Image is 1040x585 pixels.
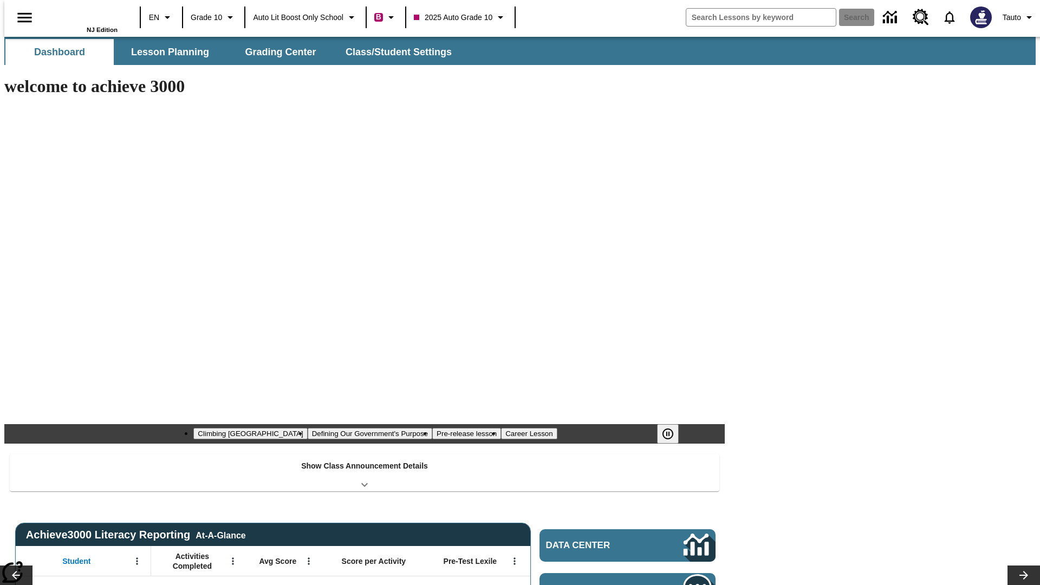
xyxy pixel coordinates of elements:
[4,39,461,65] div: SubNavbar
[1007,565,1040,585] button: Lesson carousel, Next
[935,3,964,31] a: Notifications
[370,8,402,27] button: Boost Class color is violet red. Change class color
[546,540,647,551] span: Data Center
[506,553,523,569] button: Open Menu
[186,8,241,27] button: Grade: Grade 10, Select a grade
[144,8,179,27] button: Language: EN, Select a language
[149,12,159,23] span: EN
[657,424,679,444] button: Pause
[414,12,492,23] span: 2025 Auto Grade 10
[301,460,428,472] p: Show Class Announcement Details
[116,39,224,65] button: Lesson Planning
[1003,12,1021,23] span: Tauto
[47,4,118,33] div: Home
[5,39,114,65] button: Dashboard
[129,553,145,569] button: Open Menu
[157,551,228,571] span: Activities Completed
[193,428,307,439] button: Slide 1 Climbing Mount Tai
[4,37,1036,65] div: SubNavbar
[226,39,335,65] button: Grading Center
[301,553,317,569] button: Open Menu
[337,39,460,65] button: Class/Student Settings
[34,46,85,58] span: Dashboard
[342,556,406,566] span: Score per Activity
[308,428,432,439] button: Slide 2 Defining Our Government's Purpose
[87,27,118,33] span: NJ Edition
[191,12,222,23] span: Grade 10
[964,3,998,31] button: Select a new avatar
[225,553,241,569] button: Open Menu
[906,3,935,32] a: Resource Center, Will open in new tab
[47,5,118,27] a: Home
[10,454,719,491] div: Show Class Announcement Details
[26,529,246,541] span: Achieve3000 Literacy Reporting
[131,46,209,58] span: Lesson Planning
[432,428,501,439] button: Slide 3 Pre-release lesson
[876,3,906,32] a: Data Center
[249,8,362,27] button: School: Auto Lit Boost only School, Select your school
[998,8,1040,27] button: Profile/Settings
[259,556,296,566] span: Avg Score
[970,6,992,28] img: Avatar
[196,529,245,541] div: At-A-Glance
[9,2,41,34] button: Open side menu
[4,76,725,96] h1: welcome to achieve 3000
[686,9,836,26] input: search field
[409,8,511,27] button: Class: 2025 Auto Grade 10, Select your class
[346,46,452,58] span: Class/Student Settings
[539,529,716,562] a: Data Center
[62,556,90,566] span: Student
[376,10,381,24] span: B
[657,424,690,444] div: Pause
[444,556,497,566] span: Pre-Test Lexile
[245,46,316,58] span: Grading Center
[253,12,343,23] span: Auto Lit Boost only School
[501,428,557,439] button: Slide 4 Career Lesson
